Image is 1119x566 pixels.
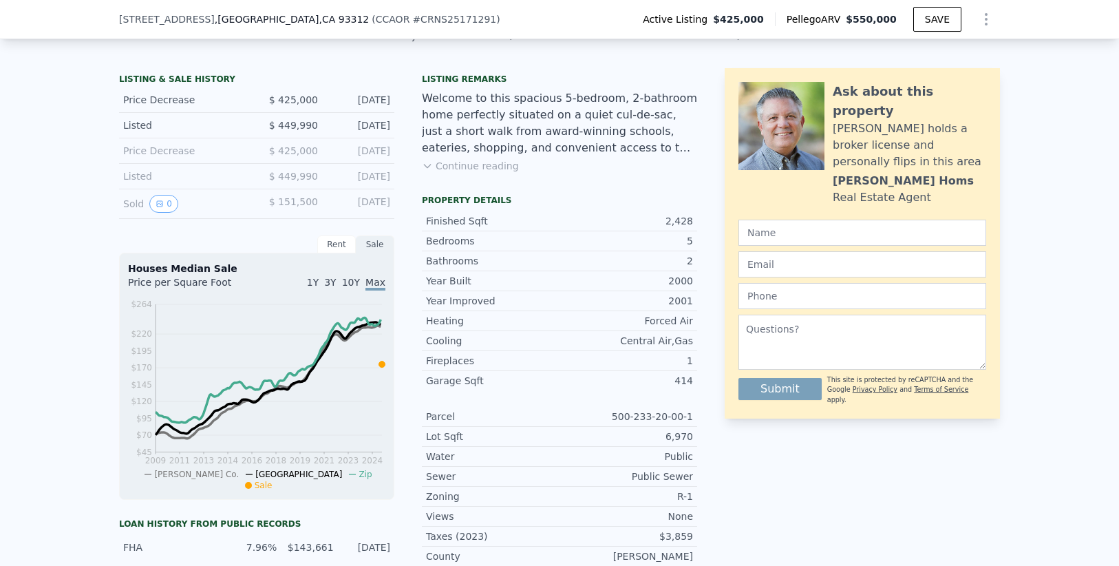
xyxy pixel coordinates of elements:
[833,189,931,206] div: Real Estate Agent
[119,12,215,26] span: [STREET_ADDRESS]
[269,94,318,105] span: $ 425,000
[269,196,318,207] span: $ 151,500
[846,14,897,25] span: $550,000
[738,251,986,277] input: Email
[215,12,369,26] span: , [GEOGRAPHIC_DATA]
[123,144,246,158] div: Price Decrease
[131,346,152,356] tspan: $195
[426,410,559,423] div: Parcel
[426,254,559,268] div: Bathrooms
[324,277,336,288] span: 3Y
[123,541,220,554] div: FHA
[314,456,335,465] tspan: 2021
[738,378,822,400] button: Submit
[559,354,693,368] div: 1
[426,510,559,523] div: Views
[269,120,318,131] span: $ 449,990
[426,530,559,543] div: Taxes (2023)
[136,414,152,423] tspan: $95
[426,354,559,368] div: Fireplaces
[123,169,246,183] div: Listed
[285,541,333,554] div: $143,661
[738,220,986,246] input: Name
[319,14,369,25] span: , CA 93312
[119,74,394,87] div: LISTING & SALE HISTORY
[559,450,693,463] div: Public
[123,93,246,107] div: Price Decrease
[372,12,500,26] div: ( )
[365,277,385,291] span: Max
[329,195,390,213] div: [DATE]
[559,254,693,268] div: 2
[136,448,152,457] tspan: $45
[169,456,191,465] tspan: 2011
[119,518,394,530] div: Loan history from public records
[426,490,559,503] div: Zoning
[317,235,356,253] div: Rent
[376,14,410,25] span: CCAOR
[559,234,693,248] div: 5
[131,397,152,406] tspan: $120
[559,374,693,388] div: 414
[426,314,559,328] div: Heating
[422,159,519,173] button: Continue reading
[255,481,273,490] span: Sale
[136,430,152,440] tspan: $70
[123,195,246,213] div: Sold
[131,363,152,373] tspan: $170
[426,214,559,228] div: Finished Sqft
[426,234,559,248] div: Bedrooms
[422,74,697,85] div: Listing remarks
[972,6,1000,33] button: Show Options
[853,386,897,393] a: Privacy Policy
[422,195,697,206] div: Property details
[559,334,693,348] div: Central Air,Gas
[131,329,152,339] tspan: $220
[559,214,693,228] div: 2,428
[342,277,360,288] span: 10Y
[217,456,239,465] tspan: 2014
[426,430,559,443] div: Lot Sqft
[123,118,246,132] div: Listed
[559,274,693,288] div: 2000
[362,456,383,465] tspan: 2024
[914,386,968,393] a: Terms of Service
[228,541,277,554] div: 7.96%
[713,12,764,26] span: $425,000
[559,490,693,503] div: R-1
[255,470,342,479] span: [GEOGRAPHIC_DATA]
[426,374,559,388] div: Garage Sqft
[559,510,693,523] div: None
[359,470,372,479] span: Zip
[128,275,257,297] div: Price per Square Foot
[128,262,385,275] div: Houses Median Sale
[559,530,693,543] div: $3,859
[131,380,152,390] tspan: $145
[145,456,167,465] tspan: 2009
[913,7,961,32] button: SAVE
[329,93,390,107] div: [DATE]
[559,470,693,483] div: Public Sewer
[787,12,846,26] span: Pellego ARV
[422,90,697,156] div: Welcome to this spacious 5-bedroom, 2-bathroom home perfectly situated on a quiet cul-de-sac, jus...
[307,277,319,288] span: 1Y
[833,120,986,170] div: [PERSON_NAME] holds a broker license and personally flips in this area
[426,470,559,483] div: Sewer
[329,169,390,183] div: [DATE]
[266,456,287,465] tspan: 2018
[193,456,215,465] tspan: 2013
[559,549,693,563] div: [PERSON_NAME]
[738,283,986,309] input: Phone
[559,294,693,308] div: 2001
[329,144,390,158] div: [DATE]
[342,541,390,554] div: [DATE]
[338,456,359,465] tspan: 2023
[329,118,390,132] div: [DATE]
[426,450,559,463] div: Water
[559,314,693,328] div: Forced Air
[559,430,693,443] div: 6,970
[559,410,693,423] div: 500-233-20-00-1
[412,14,496,25] span: # CRNS25171291
[149,195,178,213] button: View historical data
[426,549,559,563] div: County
